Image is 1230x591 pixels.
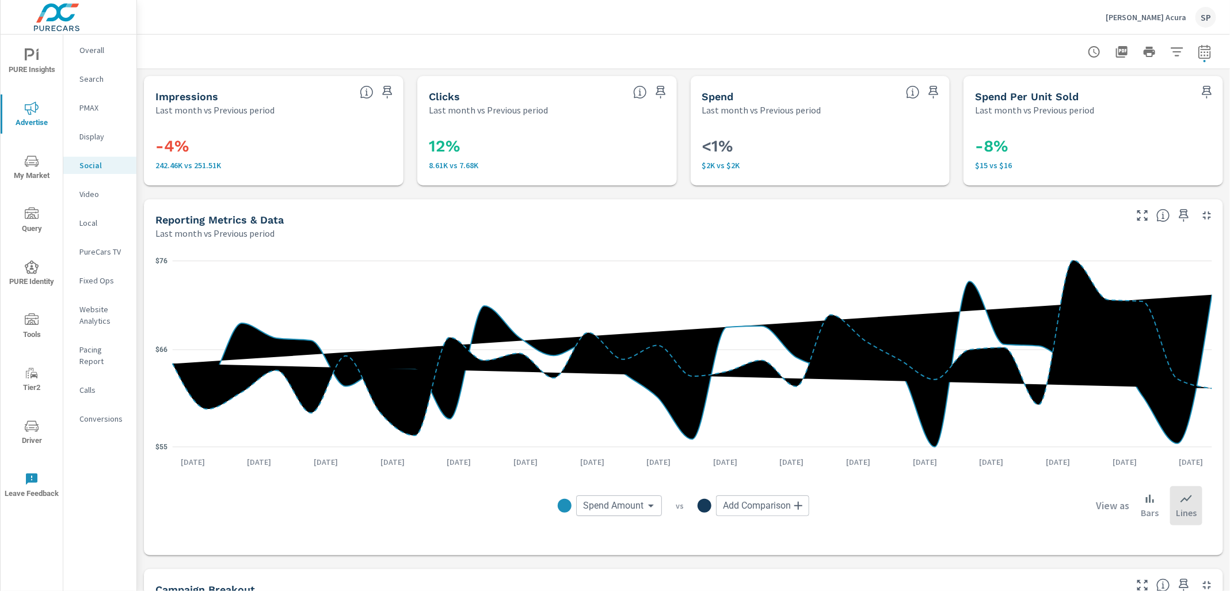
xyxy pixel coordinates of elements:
[155,103,275,117] p: Last month vs Previous period
[155,346,167,354] text: $66
[63,410,136,427] div: Conversions
[702,137,939,156] h3: <1%
[63,157,136,174] div: Social
[662,501,698,511] p: vs
[63,185,136,203] div: Video
[429,137,665,156] h3: 12%
[1156,209,1170,222] span: Understand Social data over time and see how metrics compare to each other.
[1171,456,1212,468] p: [DATE]
[723,500,791,512] span: Add Comparison
[572,456,612,468] p: [DATE]
[924,83,943,101] span: Save this to your personalized report
[1198,206,1216,225] button: Minimize Widget
[906,85,920,99] span: The amount of money spent on advertising during the period.
[306,456,346,468] p: [DATE]
[702,90,734,103] h5: Spend
[378,83,397,101] span: Save this to your personalized report
[1195,7,1216,28] div: SP
[505,456,546,468] p: [DATE]
[4,313,59,342] span: Tools
[1133,206,1152,225] button: Make Fullscreen
[63,128,136,145] div: Display
[79,44,127,56] p: Overall
[79,413,127,425] p: Conversions
[63,70,136,88] div: Search
[63,341,136,370] div: Pacing Report
[702,103,821,117] p: Last month vs Previous period
[63,243,136,260] div: PureCars TV
[1138,40,1161,63] button: Print Report
[63,41,136,59] div: Overall
[1105,456,1145,468] p: [DATE]
[372,456,413,468] p: [DATE]
[576,495,662,516] div: Spend Amount
[155,214,284,226] h5: Reporting Metrics & Data
[652,83,670,101] span: Save this to your personalized report
[79,102,127,113] p: PMAX
[439,456,479,468] p: [DATE]
[79,275,127,286] p: Fixed Ops
[63,214,136,232] div: Local
[1106,12,1186,22] p: [PERSON_NAME] Acura
[4,366,59,395] span: Tier2
[1175,206,1193,225] span: Save this to your personalized report
[838,456,878,468] p: [DATE]
[155,443,167,451] text: $55
[702,161,939,170] p: $2,003 vs $2,001
[972,456,1012,468] p: [DATE]
[79,160,127,171] p: Social
[4,48,59,77] span: PURE Insights
[975,161,1212,170] p: $15 vs $16
[239,456,279,468] p: [DATE]
[79,131,127,142] p: Display
[79,73,127,85] p: Search
[155,257,167,265] text: $76
[155,226,275,240] p: Last month vs Previous period
[155,161,392,170] p: 242,464 vs 251,510
[772,456,812,468] p: [DATE]
[360,85,374,99] span: The number of times an ad was shown on your behalf.
[583,500,643,512] span: Spend Amount
[905,456,945,468] p: [DATE]
[63,99,136,116] div: PMAX
[4,154,59,183] span: My Market
[79,217,127,229] p: Local
[79,344,127,367] p: Pacing Report
[1141,506,1159,520] p: Bars
[63,381,136,399] div: Calls
[1193,40,1216,63] button: Select Date Range
[1,35,63,512] div: nav menu
[1110,40,1133,63] button: "Export Report to PDF"
[63,301,136,329] div: Website Analytics
[705,456,745,468] p: [DATE]
[4,101,59,130] span: Advertise
[155,90,218,103] h5: Impressions
[79,304,127,327] p: Website Analytics
[155,137,392,156] h3: -4%
[429,161,665,170] p: 8,614 vs 7,682
[79,384,127,396] p: Calls
[975,90,1079,103] h5: Spend Per Unit Sold
[4,260,59,289] span: PURE Identity
[4,472,59,501] span: Leave Feedback
[1166,40,1189,63] button: Apply Filters
[79,246,127,257] p: PureCars TV
[716,495,809,516] div: Add Comparison
[4,419,59,448] span: Driver
[173,456,213,468] p: [DATE]
[975,103,1094,117] p: Last month vs Previous period
[633,85,647,99] span: The number of times an ad was clicked by a consumer.
[429,90,460,103] h5: Clicks
[1038,456,1078,468] p: [DATE]
[429,103,548,117] p: Last month vs Previous period
[1198,83,1216,101] span: Save this to your personalized report
[1096,500,1129,512] h6: View as
[1176,506,1197,520] p: Lines
[79,188,127,200] p: Video
[638,456,679,468] p: [DATE]
[4,207,59,236] span: Query
[975,137,1212,156] h3: -8%
[63,272,136,289] div: Fixed Ops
